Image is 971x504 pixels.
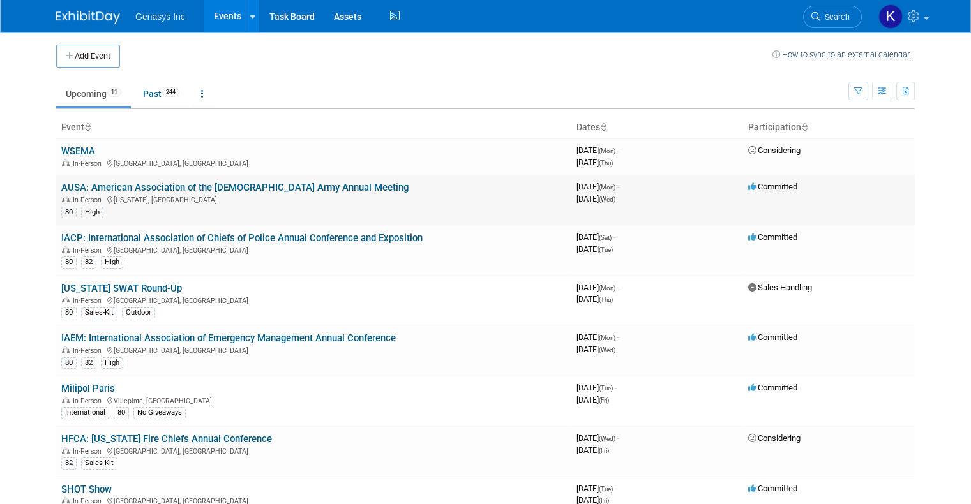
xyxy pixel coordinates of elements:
span: - [617,283,619,292]
span: (Wed) [599,435,615,442]
img: In-Person Event [62,397,70,403]
span: (Mon) [599,184,615,191]
img: In-Person Event [62,159,70,166]
a: Past244 [133,82,189,106]
span: [DATE] [576,345,615,354]
div: 80 [114,407,129,419]
span: [DATE] [576,484,617,493]
span: In-Person [73,346,105,355]
span: [DATE] [576,232,615,242]
span: (Thu) [599,159,613,167]
img: ExhibitDay [56,11,120,24]
th: Event [56,117,571,138]
span: (Tue) [599,485,613,493]
span: [DATE] [576,294,613,304]
a: How to sync to an external calendar... [772,50,915,59]
span: (Wed) [599,196,615,203]
span: [DATE] [576,395,609,404]
a: Sort by Participation Type [801,122,808,132]
span: - [615,484,617,493]
img: In-Person Event [62,246,70,253]
div: [GEOGRAPHIC_DATA], [GEOGRAPHIC_DATA] [61,158,566,168]
div: International [61,407,109,419]
span: Committed [748,182,797,191]
span: [DATE] [576,145,619,155]
span: (Mon) [599,147,615,154]
img: Kate Lawson [878,4,903,29]
span: (Tue) [599,246,613,253]
span: [DATE] [576,283,619,292]
span: (Fri) [599,397,609,404]
div: [GEOGRAPHIC_DATA], [GEOGRAPHIC_DATA] [61,295,566,305]
div: [US_STATE], [GEOGRAPHIC_DATA] [61,194,566,204]
div: Sales-Kit [81,457,117,469]
th: Dates [571,117,743,138]
a: Sort by Start Date [600,122,606,132]
div: Villepinte, [GEOGRAPHIC_DATA] [61,395,566,405]
div: 82 [81,256,96,268]
img: In-Person Event [62,297,70,303]
span: - [617,332,619,342]
span: [DATE] [576,182,619,191]
span: - [617,145,619,155]
a: Milipol Paris [61,383,115,394]
img: In-Person Event [62,497,70,503]
span: [DATE] [576,332,619,342]
span: Sales Handling [748,283,812,292]
span: (Thu) [599,296,613,303]
div: No Giveaways [133,407,186,419]
span: Genasys Inc [135,11,185,22]
span: (Wed) [599,346,615,353]
span: [DATE] [576,445,609,455]
div: 82 [61,457,77,469]
div: 82 [81,357,96,369]
div: [GEOGRAPHIC_DATA], [GEOGRAPHIC_DATA] [61,345,566,355]
div: 80 [61,307,77,318]
span: In-Person [73,397,105,405]
span: - [617,433,619,443]
img: In-Person Event [62,447,70,454]
span: 244 [162,87,179,97]
span: [DATE] [576,244,613,254]
span: In-Person [73,196,105,204]
span: Search [820,12,850,22]
span: In-Person [73,297,105,305]
span: Committed [748,332,797,342]
span: (Tue) [599,385,613,392]
div: [GEOGRAPHIC_DATA], [GEOGRAPHIC_DATA] [61,244,566,255]
div: 80 [61,357,77,369]
span: [DATE] [576,194,615,204]
span: (Mon) [599,285,615,292]
a: Upcoming11 [56,82,131,106]
a: IACP: International Association of Chiefs of Police Annual Conference and Exposition [61,232,423,244]
span: Committed [748,232,797,242]
span: - [615,383,617,392]
span: - [613,232,615,242]
span: [DATE] [576,383,617,392]
span: (Mon) [599,334,615,341]
span: 11 [107,87,121,97]
th: Participation [743,117,915,138]
a: SHOT Show [61,484,112,495]
span: Committed [748,383,797,392]
a: Search [803,6,862,28]
span: In-Person [73,159,105,168]
span: In-Person [73,447,105,456]
div: Sales-Kit [81,307,117,318]
a: HFCA: [US_STATE] Fire Chiefs Annual Conference [61,433,272,445]
span: (Fri) [599,497,609,504]
span: In-Person [73,246,105,255]
img: In-Person Event [62,196,70,202]
span: (Sat) [599,234,612,241]
button: Add Event [56,45,120,68]
a: WSEMA [61,145,95,157]
div: High [101,357,123,369]
span: Considering [748,145,801,155]
div: Outdoor [122,307,155,318]
div: High [101,256,123,268]
span: [DATE] [576,433,619,443]
a: Sort by Event Name [84,122,91,132]
span: Considering [748,433,801,443]
div: [GEOGRAPHIC_DATA], [GEOGRAPHIC_DATA] [61,445,566,456]
a: [US_STATE] SWAT Round-Up [61,283,182,294]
